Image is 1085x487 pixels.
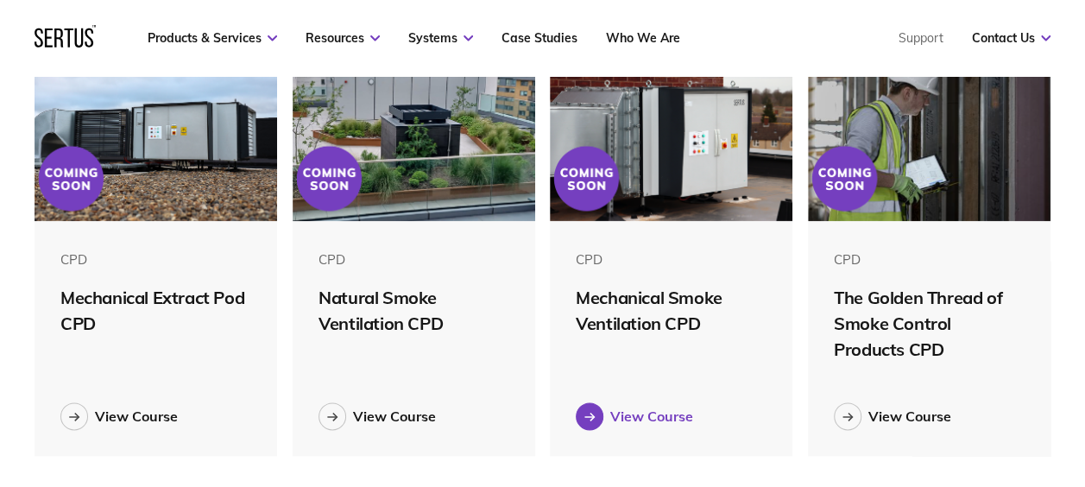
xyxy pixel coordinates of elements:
a: Who We Are [606,30,680,46]
div: The Golden Thread of Smoke Control Products CPD [834,285,1025,363]
div: View Course [95,408,178,425]
div: View Course [868,408,951,425]
a: View Course [319,402,509,430]
a: Support [899,30,943,46]
a: View Course [60,402,251,430]
div: CPD [319,251,509,268]
a: View Course [576,402,766,430]
a: Resources [306,30,380,46]
a: View Course [834,402,1025,430]
div: Mechanical Smoke Ventilation CPD [576,285,766,337]
a: Case Studies [501,30,577,46]
div: View Course [610,408,693,425]
iframe: Chat Widget [999,404,1085,487]
div: Natural Smoke Ventilation CPD [319,285,509,337]
div: CPD [834,251,1025,268]
a: Systems [408,30,473,46]
div: CPD [60,251,251,268]
div: View Course [353,408,436,425]
a: Products & Services [148,30,277,46]
div: Mechanical Extract Pod CPD [60,285,251,337]
a: Contact Us [972,30,1050,46]
div: CPD [576,251,766,268]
